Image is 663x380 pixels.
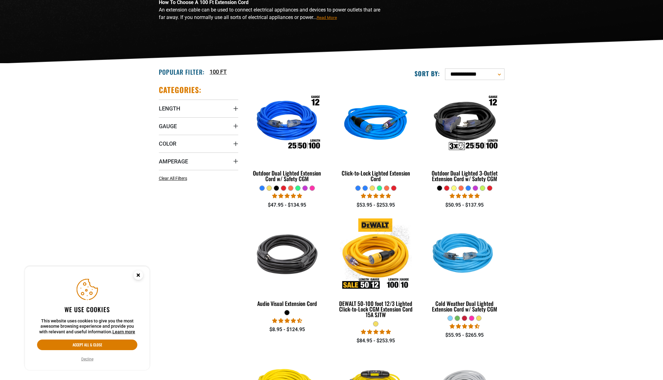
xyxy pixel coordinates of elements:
span: 4.62 stars [450,323,480,329]
a: Clear All Filters [159,175,190,182]
span: Color [159,140,176,147]
span: Gauge [159,123,177,130]
div: $53.95 - $253.95 [336,201,415,209]
span: Length [159,105,180,112]
img: DEWALT 50-100 foot 12/3 Lighted Click-to-Lock CGM Extension Cord 15A SJTW [337,218,415,290]
div: $50.95 - $137.95 [425,201,504,209]
span: 4.84 stars [361,329,391,335]
span: Read More [317,15,337,20]
span: Amperage [159,158,188,165]
div: $47.95 - $134.95 [248,201,327,209]
button: Accept all & close [37,340,137,350]
h2: Categories: [159,85,202,95]
img: black [248,218,326,290]
summary: Color [159,135,238,152]
a: DEWALT 50-100 foot 12/3 Lighted Click-to-Lock CGM Extension Cord 15A SJTW DEWALT 50-100 foot 12/3... [336,215,415,321]
img: Outdoor Dual Lighted 3-Outlet Extension Cord w/ Safety CGM [425,88,504,160]
h2: Popular Filter: [159,68,205,76]
span: 4.80 stars [450,193,480,199]
a: blue Click-to-Lock Lighted Extension Cord [336,85,415,185]
div: $8.95 - $124.95 [248,326,327,333]
img: Outdoor Dual Lighted Extension Cord w/ Safety CGM [248,88,326,160]
div: $84.95 - $253.95 [336,337,415,345]
p: An extension cable can be used to connect electrical appliances and devices to power outlets that... [159,6,386,21]
label: Sort by: [414,69,440,77]
div: $55.95 - $265.95 [425,331,504,339]
a: Outdoor Dual Lighted Extension Cord w/ Safety CGM Outdoor Dual Lighted Extension Cord w/ Safety CGM [248,85,327,185]
a: Learn more [112,329,135,334]
span: 4.81 stars [272,193,302,199]
p: This website uses cookies to give you the most awesome browsing experience and provide you with r... [37,318,137,335]
img: blue [337,88,415,160]
aside: Cookie Consent [25,266,149,370]
h2: We use cookies [37,305,137,313]
span: Clear All Filters [159,176,187,181]
div: Outdoor Dual Lighted 3-Outlet Extension Cord w/ Safety CGM [425,170,504,181]
button: Decline [79,356,95,362]
div: Audio Visual Extension Cord [248,301,327,306]
a: black Audio Visual Extension Cord [248,215,327,310]
a: 100 FT [210,68,227,76]
span: 4.71 stars [272,318,302,324]
div: Cold Weather Dual Lighted Extension Cord w/ Safety CGM [425,301,504,312]
div: Click-to-Lock Lighted Extension Cord [336,170,415,181]
summary: Gauge [159,117,238,135]
div: Outdoor Dual Lighted Extension Cord w/ Safety CGM [248,170,327,181]
span: 4.87 stars [361,193,391,199]
div: DEWALT 50-100 foot 12/3 Lighted Click-to-Lock CGM Extension Cord 15A SJTW [336,301,415,317]
img: Light Blue [425,218,504,290]
a: Light Blue Cold Weather Dual Lighted Extension Cord w/ Safety CGM [425,215,504,316]
summary: Length [159,100,238,117]
summary: Amperage [159,152,238,170]
a: Outdoor Dual Lighted 3-Outlet Extension Cord w/ Safety CGM Outdoor Dual Lighted 3-Outlet Extensio... [425,85,504,185]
